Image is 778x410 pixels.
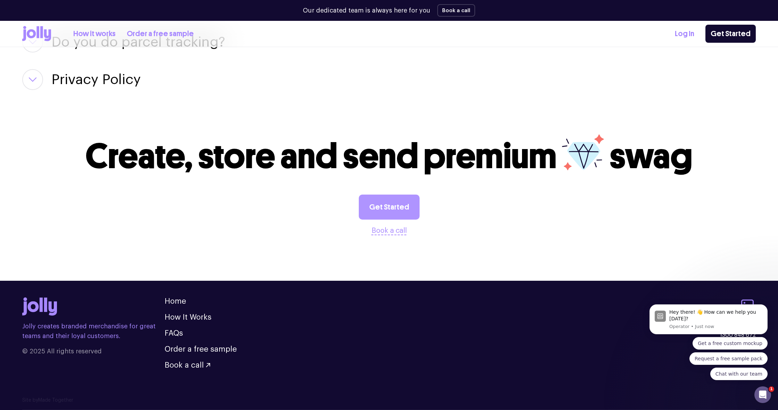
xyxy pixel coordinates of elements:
[165,345,237,353] a: Order a free sample
[372,225,407,236] button: Book a call
[165,361,210,369] button: Book a call
[610,135,693,177] span: swag
[639,298,778,384] iframe: Intercom notifications message
[22,346,165,356] span: © 2025 All rights reserved
[22,397,756,404] p: Site by
[73,28,116,40] a: How it works
[85,135,557,177] span: Create, store and send premium
[359,195,420,220] a: Get Started
[675,28,694,40] a: Log In
[165,297,186,305] a: Home
[38,398,73,403] a: Made Together
[437,4,475,17] button: Book a call
[22,321,165,341] p: Jolly creates branded merchandise for great teams and their loyal customers.
[51,69,141,90] button: Privacy Policy
[165,361,204,369] span: Book a call
[165,329,183,337] a: FAQs
[705,25,756,43] a: Get Started
[769,386,774,392] span: 1
[303,6,430,15] p: Our dedicated team is always here for you
[754,386,771,403] iframe: Intercom live chat
[165,313,212,321] a: How It Works
[127,28,194,40] a: Order a free sample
